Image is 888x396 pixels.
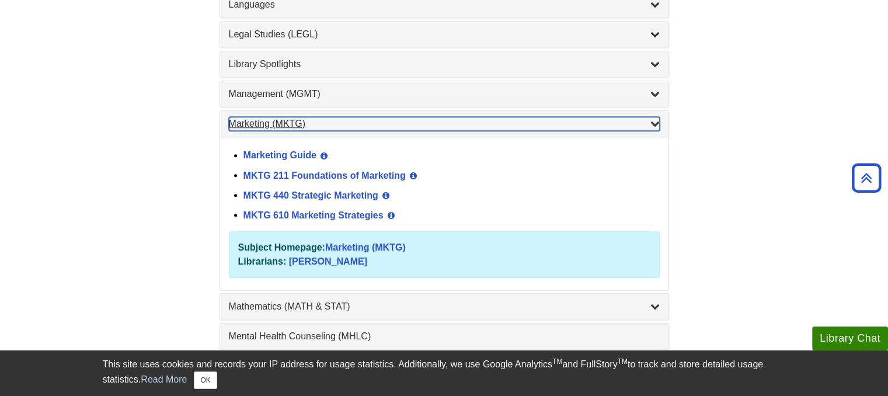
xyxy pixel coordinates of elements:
sup: TM [552,357,562,366]
a: Mathematics (MATH & STAT) [229,300,660,314]
a: Marketing Guide [243,150,316,160]
a: Back to Top [848,170,885,186]
button: Library Chat [812,326,888,350]
sup: TM [618,357,628,366]
a: MKTG 610 Marketing Strategies [243,210,384,220]
button: Close [194,371,217,389]
a: MKTG 211 Foundations of Marketing [243,170,406,180]
a: Library Spotlights [229,57,660,71]
a: Legal Studies (LEGL) [229,27,660,41]
a: [PERSON_NAME] [289,256,367,266]
a: Mental Health Counseling (MHLC) [229,329,660,343]
div: Marketing (MKTG) [220,137,668,290]
a: Marketing (MKTG) [325,242,406,252]
strong: Librarians: [238,256,287,266]
a: Management (MGMT) [229,87,660,101]
a: Read More [141,374,187,384]
strong: Subject Homepage: [238,242,325,252]
a: MKTG 440 Strategic Marketing [243,190,378,200]
a: Marketing (MKTG) [229,117,660,131]
div: This site uses cookies and records your IP address for usage statistics. Additionally, we use Goo... [103,357,786,389]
